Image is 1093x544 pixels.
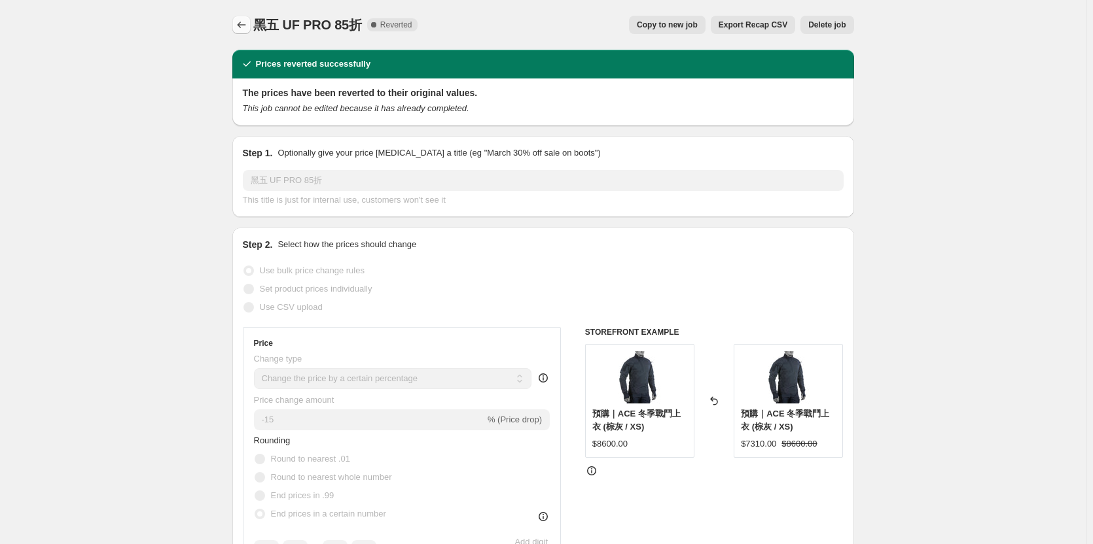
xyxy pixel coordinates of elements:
[762,351,815,403] img: ace-winter-combat-shirt-navy-blue-hero-2019-354_80x.jpg
[380,20,412,30] span: Reverted
[254,435,291,445] span: Rounding
[711,16,795,34] button: Export Recap CSV
[781,437,817,450] strike: $8600.00
[271,490,334,500] span: End prices in .99
[592,437,628,450] div: $8600.00
[243,238,273,251] h2: Step 2.
[613,351,666,403] img: ace-winter-combat-shirt-navy-blue-hero-2019-354_80x.jpg
[254,354,302,364] span: Change type
[271,472,392,482] span: Round to nearest whole number
[260,265,365,275] span: Use bulk price change rules
[592,409,681,432] span: 預購｜ACE 冬季戰鬥上衣 (棕灰 / XS)
[253,18,362,32] span: 黑五 UF PRO 85折
[271,454,350,464] span: Round to nearest .01
[256,58,371,71] h2: Prices reverted successfully
[254,395,334,405] span: Price change amount
[719,20,787,30] span: Export Recap CSV
[271,509,386,518] span: End prices in a certain number
[260,284,372,294] span: Set product prices individually
[808,20,846,30] span: Delete job
[278,146,600,160] p: Optionally give your price [MEDICAL_DATA] a title (eg "March 30% off sale on boots")
[232,16,251,34] button: Price change jobs
[243,146,273,160] h2: Step 1.
[260,302,323,312] span: Use CSV upload
[278,238,416,251] p: Select how the prices should change
[488,415,542,424] span: % (Price drop)
[254,338,273,348] h3: Price
[243,170,844,191] input: 30% off holiday sale
[537,371,550,384] div: help
[741,437,776,450] div: $7310.00
[637,20,698,30] span: Copy to new job
[243,195,446,205] span: This title is just for internal use, customers won't see it
[585,327,844,337] h6: STOREFRONT EXAMPLE
[254,409,485,430] input: -15
[629,16,706,34] button: Copy to new job
[243,103,469,113] i: This job cannot be edited because it has already completed.
[741,409,829,432] span: 預購｜ACE 冬季戰鬥上衣 (棕灰 / XS)
[243,86,844,99] h2: The prices have been reverted to their original values.
[800,16,853,34] button: Delete job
